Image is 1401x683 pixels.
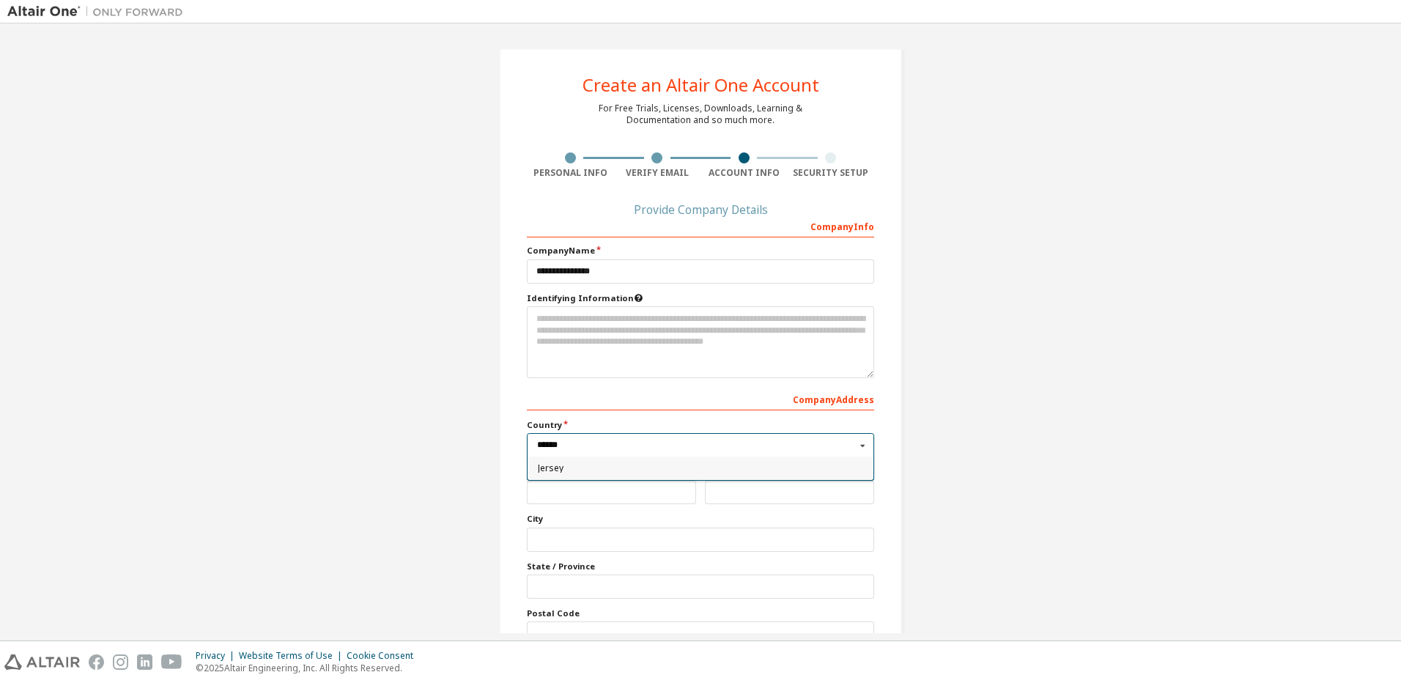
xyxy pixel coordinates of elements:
[527,387,874,410] div: Company Address
[527,561,874,572] label: State / Province
[527,608,874,619] label: Postal Code
[599,103,802,126] div: For Free Trials, Licenses, Downloads, Learning & Documentation and so much more.
[113,654,128,670] img: instagram.svg
[788,167,875,179] div: Security Setup
[614,167,701,179] div: Verify Email
[527,245,874,256] label: Company Name
[239,650,347,662] div: Website Terms of Use
[137,654,152,670] img: linkedin.svg
[196,662,422,674] p: © 2025 Altair Engineering, Inc. All Rights Reserved.
[583,76,819,94] div: Create an Altair One Account
[527,214,874,237] div: Company Info
[4,654,80,670] img: altair_logo.svg
[538,465,864,473] span: Jersey
[527,205,874,214] div: Provide Company Details
[161,654,182,670] img: youtube.svg
[196,650,239,662] div: Privacy
[527,513,874,525] label: City
[7,4,191,19] img: Altair One
[527,167,614,179] div: Personal Info
[527,419,874,431] label: Country
[347,650,422,662] div: Cookie Consent
[700,167,788,179] div: Account Info
[89,654,104,670] img: facebook.svg
[527,292,874,304] label: Please provide any information that will help our support team identify your company. Email and n...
